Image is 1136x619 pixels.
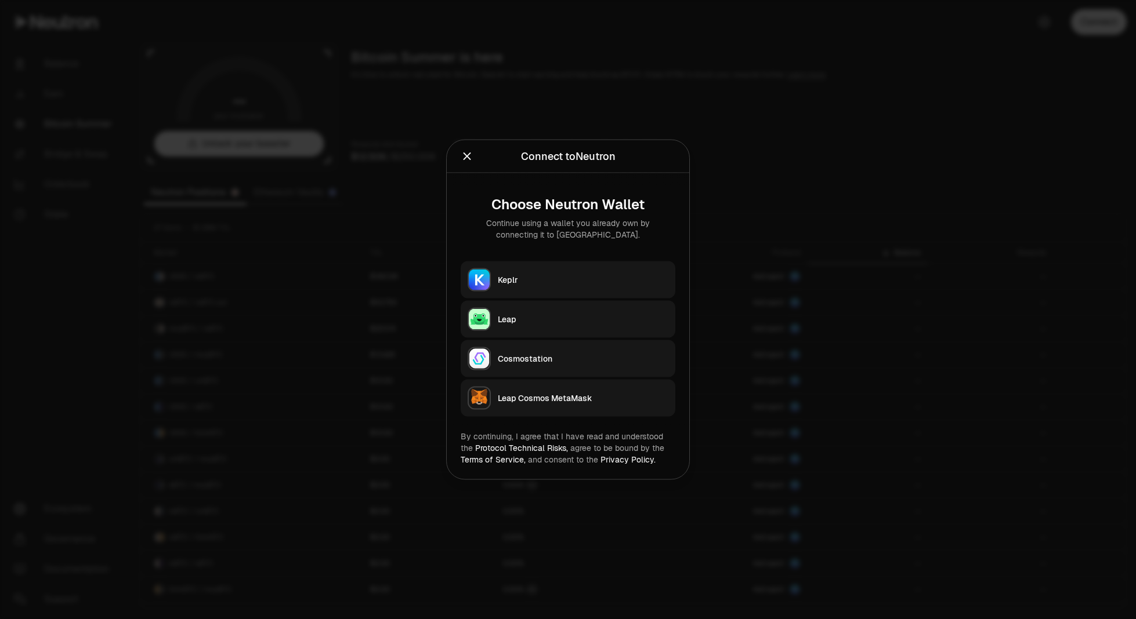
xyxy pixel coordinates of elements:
div: Keplr [498,274,668,286]
div: Choose Neutron Wallet [470,196,666,213]
a: Protocol Technical Risks, [475,443,568,453]
button: CosmostationCosmostation [461,340,675,377]
button: Close [461,148,473,165]
div: By continuing, I agree that I have read and understood the agree to be bound by the and consent t... [461,431,675,465]
button: KeplrKeplr [461,261,675,298]
img: Leap Cosmos MetaMask [469,388,490,409]
a: Terms of Service, [461,454,526,465]
img: Leap [469,309,490,330]
button: Leap Cosmos MetaMaskLeap Cosmos MetaMask [461,380,675,417]
div: Leap Cosmos MetaMask [498,392,668,404]
div: Leap [498,314,668,325]
button: LeapLeap [461,301,675,338]
div: Continue using a wallet you already own by connecting it to [GEOGRAPHIC_DATA]. [470,217,666,241]
img: Cosmostation [469,348,490,369]
div: Cosmostation [498,353,668,365]
img: Keplr [469,270,490,290]
a: Privacy Policy. [600,454,656,465]
div: Connect to Neutron [521,148,616,165]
